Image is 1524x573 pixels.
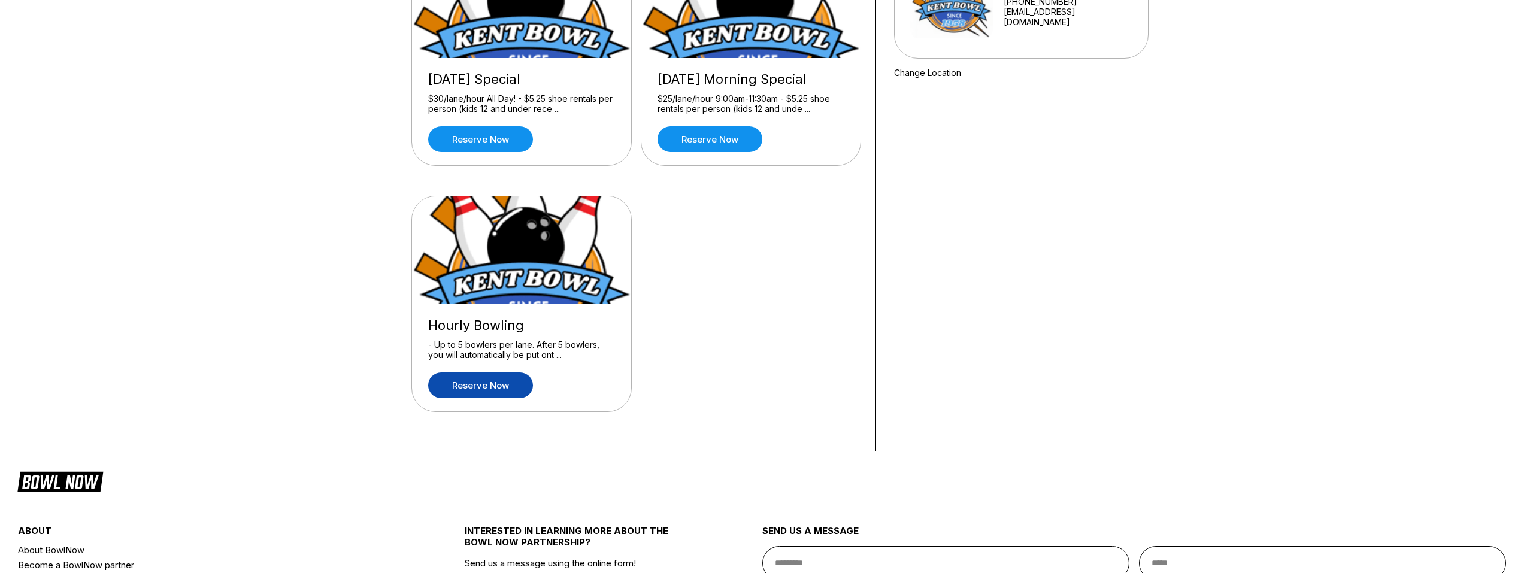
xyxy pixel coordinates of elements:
[428,126,533,152] a: Reserve now
[1004,7,1132,27] a: [EMAIL_ADDRESS][DOMAIN_NAME]
[18,557,390,572] a: Become a BowlNow partner
[428,372,533,398] a: Reserve now
[465,525,688,557] div: INTERESTED IN LEARNING MORE ABOUT THE BOWL NOW PARTNERSHIP?
[428,93,615,114] div: $30/lane/hour All Day! - $5.25 shoe rentals per person (kids 12 and under rece ...
[428,317,615,334] div: Hourly Bowling
[762,525,1507,546] div: send us a message
[18,542,390,557] a: About BowlNow
[658,126,762,152] a: Reserve now
[894,68,961,78] a: Change Location
[658,93,844,114] div: $25/lane/hour 9:00am-11:30am - $5.25 shoe rentals per person (kids 12 and unde ...
[428,339,615,360] div: - Up to 5 bowlers per lane. After 5 bowlers, you will automatically be put ont ...
[658,71,844,87] div: [DATE] Morning Special
[18,525,390,542] div: about
[412,196,632,304] img: Hourly Bowling
[428,71,615,87] div: [DATE] Special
